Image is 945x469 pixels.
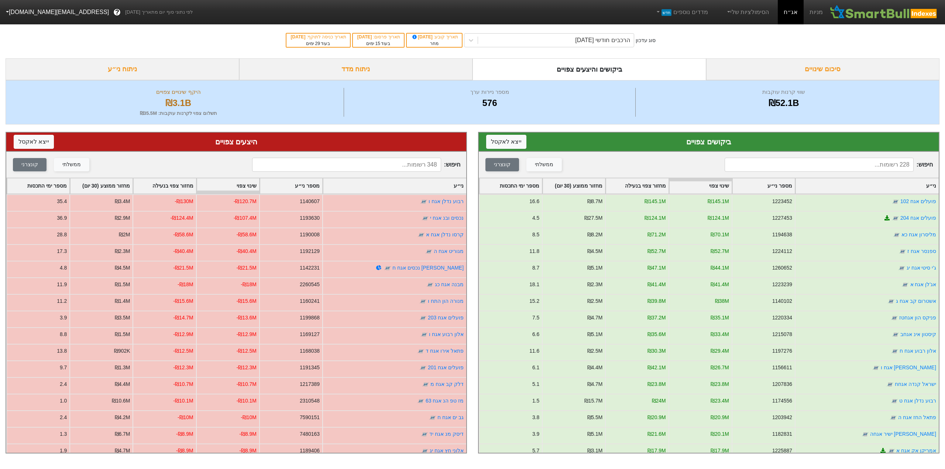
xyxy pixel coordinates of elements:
div: 1225887 [772,447,792,455]
div: 1192129 [300,247,320,255]
a: מדדים נוספיםחדש [652,5,711,20]
a: ג'י סיטי אגח יג [907,265,936,271]
div: Toggle SortBy [70,178,133,194]
a: [PERSON_NAME] ישיר אגחה [870,431,936,437]
div: ₪4.4M [587,364,603,372]
div: -₪10M [241,414,257,421]
div: 15.2 [529,297,539,305]
div: 1223452 [772,198,792,205]
div: 1227453 [772,214,792,222]
button: ייצא לאקסל [14,135,54,149]
img: tase link [425,248,433,255]
div: ניתוח מדד [239,58,473,80]
div: -₪21.5M [173,264,193,272]
img: tase link [419,298,427,305]
div: ₪30.3M [647,347,666,355]
div: ₪5.1M [587,264,603,272]
img: tase link [892,215,899,222]
div: 36.9 [57,214,67,222]
div: 1182831 [772,430,792,438]
button: ממשלתי [54,158,89,171]
a: אמריקן אק אגח א [896,448,936,453]
div: 1194638 [772,231,792,239]
div: ₪5.5M [587,414,603,421]
img: tase link [419,314,427,322]
a: מגוריט אגח ה [434,248,464,254]
div: -₪107.4M [234,214,257,222]
div: 16.6 [529,198,539,205]
input: 228 רשומות... [725,158,914,172]
a: גב ים אגח ח [437,414,464,420]
div: ביקושים צפויים [486,136,931,147]
div: היצעים צפויים [14,136,459,147]
a: מבנה אגח כג [435,281,464,287]
div: ₪902K [114,347,130,355]
div: -₪124.4M [171,214,193,222]
div: ₪23.4M [711,397,729,405]
img: tase link [888,447,895,455]
div: 1203942 [772,414,792,421]
div: 3.9 [60,314,67,322]
span: 15 [375,41,380,46]
div: -₪12.3M [173,364,193,372]
input: 348 רשומות... [252,158,441,172]
div: 1140102 [772,297,792,305]
div: Toggle SortBy [260,178,322,194]
div: ₪4.2M [115,414,130,421]
span: מחר [430,41,439,46]
img: tase link [419,364,427,372]
span: 29 [315,41,320,46]
div: ₪1.3M [115,364,130,372]
div: ₪20.9M [647,414,666,421]
a: רבוע נדלן אגח ט [899,398,936,404]
div: ₪4.5M [115,264,130,272]
div: 17.3 [57,247,67,255]
div: Toggle SortBy [480,178,542,194]
a: ספנסר אגח ז [907,248,936,254]
div: 28.8 [57,231,67,239]
div: 8.8 [60,331,67,338]
div: -₪58.6M [173,231,193,239]
div: ₪17.9M [711,447,729,455]
div: Toggle SortBy [133,178,196,194]
img: tase link [891,314,898,322]
div: ₪42.1M [647,364,666,372]
a: דלק קב אגח מ [430,381,464,387]
div: קונצרני [494,161,511,169]
div: ₪4.7M [115,447,130,455]
div: ₪52.7M [711,247,729,255]
div: 576 [346,96,634,110]
img: tase link [421,447,429,455]
div: 11.9 [57,281,67,288]
img: tase link [872,364,880,372]
a: אלון רבוע אגח ו [429,331,464,337]
div: ₪6.7M [115,430,130,438]
div: -₪8.9M [176,430,193,438]
img: tase link [422,381,429,388]
a: פועלים אגח 204 [900,215,936,221]
div: ₪1.5M [115,281,130,288]
div: ₪41.4M [711,281,729,288]
div: -₪13.6M [237,314,257,322]
a: [PERSON_NAME] נכסים אגח ח [392,265,464,271]
span: חיפוש : [725,158,933,172]
div: 13.8 [57,347,67,355]
div: -₪15.6M [173,297,193,305]
button: ייצא לאקסל [486,135,526,149]
img: tase link [890,414,897,421]
div: 1156611 [772,364,792,372]
div: 1.0 [60,397,67,405]
div: 6.6 [532,331,539,338]
div: ₪35.1M [711,314,729,322]
div: Toggle SortBy [323,178,466,194]
div: ₪4.5M [587,247,603,255]
img: tase link [384,264,391,272]
div: 1189406 [300,447,320,455]
div: 1168038 [300,347,320,355]
span: חיפוש : [252,158,460,172]
img: tase link [862,431,869,438]
a: נכסים ובנ אגח י [430,215,464,221]
div: -₪8.9M [239,430,257,438]
div: ₪47.1M [647,264,666,272]
div: ₪71.2M [647,231,666,239]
